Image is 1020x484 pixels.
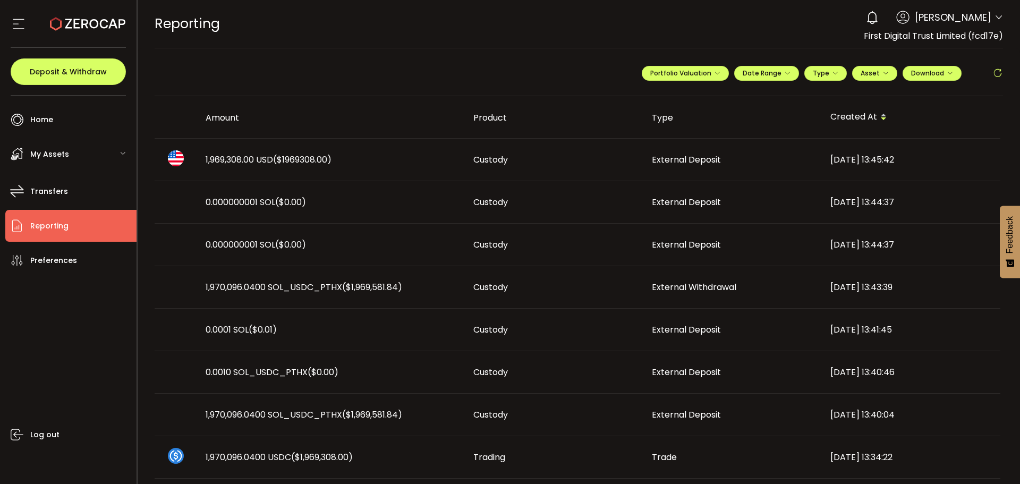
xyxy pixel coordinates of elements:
span: Preferences [30,253,77,268]
button: Download [903,66,962,81]
span: First Digital Trust Limited (fcd17e) [864,30,1003,42]
span: Type [813,69,838,78]
span: Download [911,69,953,78]
button: Feedback - Show survey [1000,206,1020,278]
span: Asset [861,69,880,78]
span: Home [30,112,53,128]
button: Portfolio Valuation [642,66,729,81]
iframe: Chat Widget [967,433,1020,484]
button: Type [804,66,847,81]
span: Log out [30,427,59,443]
span: Deposit & Withdraw [30,68,107,75]
span: Reporting [30,218,69,234]
span: My Assets [30,147,69,162]
button: Asset [852,66,897,81]
span: Reporting [155,14,220,33]
span: Feedback [1005,216,1015,253]
button: Date Range [734,66,799,81]
span: Date Range [743,69,790,78]
span: Transfers [30,184,68,199]
span: [PERSON_NAME] [915,10,991,24]
button: Deposit & Withdraw [11,58,126,85]
span: Portfolio Valuation [650,69,720,78]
